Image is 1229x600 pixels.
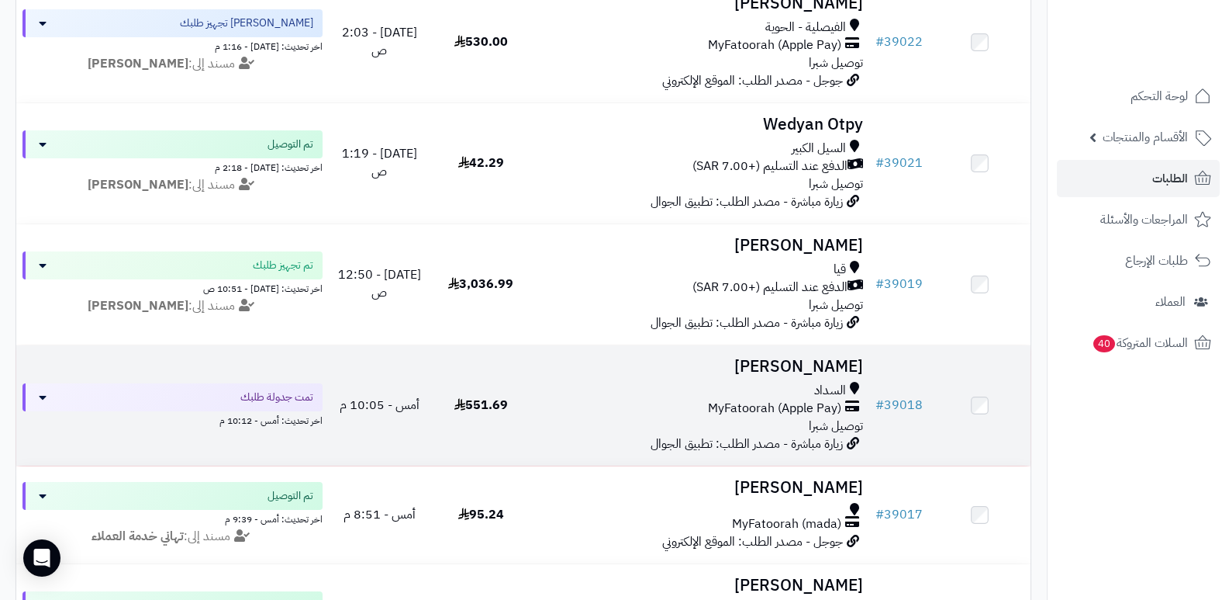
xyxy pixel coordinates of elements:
[1057,324,1220,362] a: السلات المتروكة40
[875,154,923,172] a: #39021
[538,479,864,497] h3: [PERSON_NAME]
[732,515,841,533] span: MyFatoorah (mada)
[1057,160,1220,197] a: الطلبات
[875,275,923,293] a: #39019
[1057,242,1220,279] a: طلبات الإرجاع
[1057,201,1220,238] a: المراجعات والأسئلة
[875,396,923,414] a: #39018
[692,279,848,297] span: الدفع عند التسليم (+7.00 SAR)
[458,154,504,172] span: 42.29
[1092,332,1188,354] span: السلات المتروكة
[1057,78,1220,115] a: لوحة التحكم
[662,532,843,551] span: جوجل - مصدر الطلب: الموقع الإلكتروني
[88,54,188,73] strong: [PERSON_NAME]
[1124,36,1214,69] img: logo-2.png
[708,36,841,54] span: MyFatoorah (Apple Pay)
[454,33,508,51] span: 530.00
[22,37,323,54] div: اخر تحديث: [DATE] - 1:16 م
[875,396,884,414] span: #
[342,23,417,60] span: [DATE] - 2:03 ص
[1103,127,1188,148] span: الأقسام والمنتجات
[814,382,846,400] span: السداد
[22,158,323,175] div: اخر تحديث: [DATE] - 2:18 م
[11,176,334,194] div: مسند إلى:
[834,261,846,279] span: قيا
[538,237,864,255] h3: [PERSON_NAME]
[538,358,864,376] h3: [PERSON_NAME]
[809,296,863,314] span: توصيل شبرا
[180,16,313,31] span: [PERSON_NAME] تجهيز طلبك
[875,275,884,293] span: #
[22,279,323,296] div: اخر تحديث: [DATE] - 10:51 ص
[448,275,513,293] span: 3,036.99
[1057,283,1220,321] a: العملاء
[11,55,334,73] div: مسند إلى:
[809,54,863,72] span: توصيل شبرا
[458,505,504,524] span: 95.24
[22,510,323,526] div: اخر تحديث: أمس - 9:39 م
[708,400,841,418] span: MyFatoorah (Apple Pay)
[268,488,313,504] span: تم التوصيل
[538,116,864,134] h3: Wedyan Otpy
[875,505,884,524] span: #
[1100,209,1188,231] span: المراجعات والأسئلة
[651,192,843,211] span: زيارة مباشرة - مصدر الطلب: تطبيق الجوال
[875,33,884,51] span: #
[22,411,323,428] div: اخر تحديث: أمس - 10:12 م
[268,137,313,152] span: تم التوصيل
[23,539,60,577] div: Open Intercom Messenger
[1093,335,1116,352] span: 40
[338,265,421,302] span: [DATE] - 12:50 ص
[651,314,843,332] span: زيارة مباشرة - مصدر الطلب: تطبيق الجوال
[11,297,334,315] div: مسند إلى:
[1131,85,1188,107] span: لوحة التحكم
[692,158,848,175] span: الدفع عند التسليم (+7.00 SAR)
[88,175,188,194] strong: [PERSON_NAME]
[809,175,863,193] span: توصيل شبرا
[11,528,334,546] div: مسند إلى:
[792,140,846,158] span: السيل الكبير
[875,505,923,524] a: #39017
[253,258,313,273] span: تم تجهيز طلبك
[809,417,863,435] span: توصيل شبرا
[1155,291,1186,313] span: العملاء
[875,154,884,172] span: #
[240,390,313,405] span: تمت جدولة طلبك
[875,33,923,51] a: #39022
[340,396,419,414] span: أمس - 10:05 م
[765,19,846,36] span: الفيصلية - الحوية
[662,71,843,90] span: جوجل - مصدر الطلب: الموقع الإلكتروني
[538,577,864,595] h3: [PERSON_NAME]
[342,144,417,181] span: [DATE] - 1:19 ص
[88,297,188,315] strong: [PERSON_NAME]
[454,396,508,414] span: 551.69
[343,505,416,524] span: أمس - 8:51 م
[1152,168,1188,189] span: الطلبات
[91,527,184,546] strong: تهاني خدمة العملاء
[1125,250,1188,272] span: طلبات الإرجاع
[651,435,843,453] span: زيارة مباشرة - مصدر الطلب: تطبيق الجوال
